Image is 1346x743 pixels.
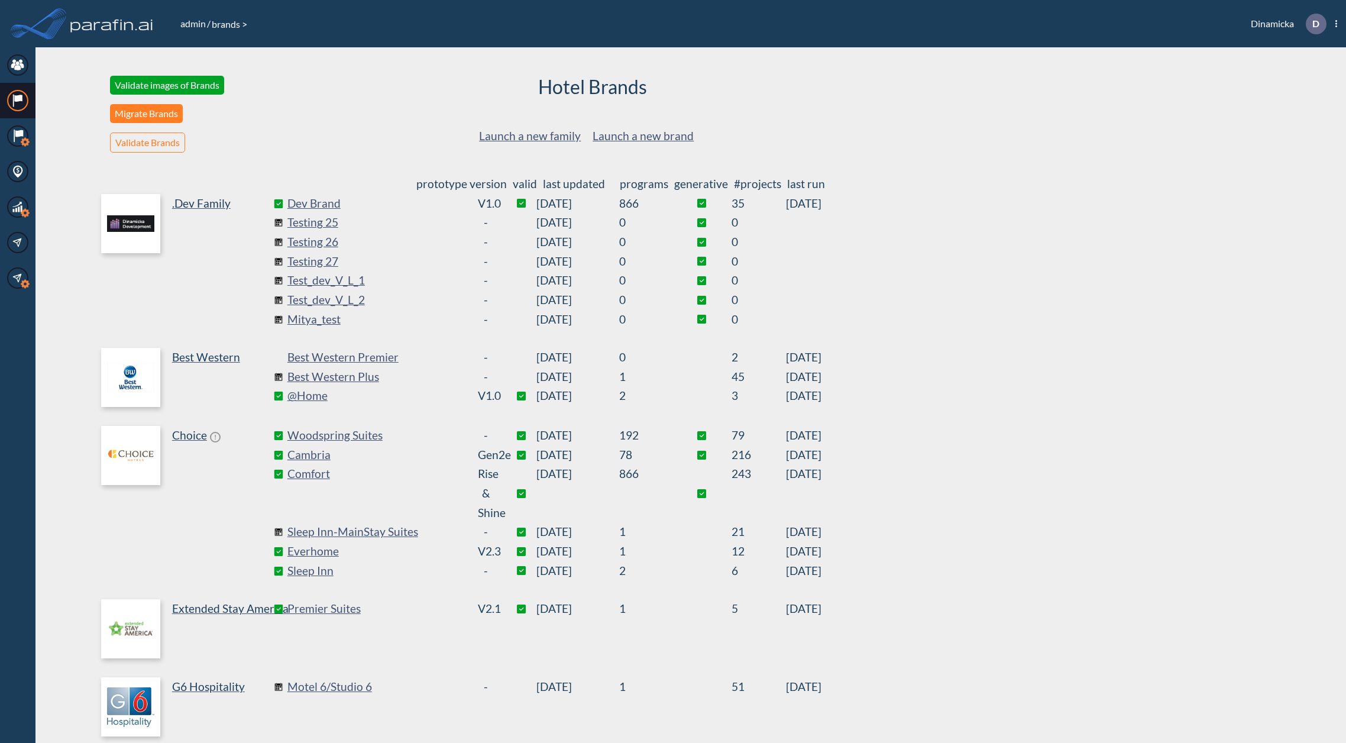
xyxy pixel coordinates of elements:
a: Cambria [287,445,465,465]
sapn: 0 [732,310,786,329]
div: Gen2e [478,445,494,465]
div: Dinamicka [1233,14,1337,34]
span: [DATE] [536,522,619,542]
sapn: 0 [732,290,786,310]
a: Woodspring Suites [287,426,465,445]
p: .Dev Family [172,194,231,214]
a: Test_dev_V_L_1 [287,271,465,290]
sapn: 0 [732,213,786,232]
a: Sleep Inn-MainStay Suites [287,522,465,542]
span: prototype version [416,177,507,190]
div: v1.0 [478,194,494,214]
div: - [478,426,494,445]
sapn: 0 [732,232,786,252]
a: admin [179,18,207,29]
span: [DATE] [536,426,619,445]
span: brands > [211,18,248,30]
a: Sleep Inn [287,561,465,581]
a: Test_dev_V_L_2 [287,290,465,310]
span: ! [210,432,221,442]
sapn: 216 [732,445,786,465]
sapn: 79 [732,426,786,445]
span: [DATE] [786,677,821,697]
div: - [478,348,494,367]
img: logo [101,426,160,485]
img: comingSoon [274,257,283,266]
span: [DATE] [536,310,619,329]
div: - [478,677,494,697]
a: Best Western Plus [287,367,465,387]
sapn: 2 [619,561,672,581]
span: [DATE] [786,464,821,522]
a: Launch a new brand [593,129,694,143]
span: [DATE] [536,386,619,406]
img: comingSoon [274,218,283,227]
sapn: 35 [732,194,786,214]
img: comingSoon [274,683,283,692]
sapn: 0 [619,213,672,232]
a: Testing 25 [287,213,465,232]
p: D [1312,18,1319,29]
span: last updated [543,177,605,190]
sapn: 51 [732,677,786,697]
a: Testing 26 [287,232,465,252]
a: Best Western [101,348,279,407]
a: Launch a new family [479,129,581,143]
sapn: 2 [619,386,672,406]
a: Mitya_test [287,310,465,329]
img: logo [101,194,160,253]
img: logo [101,348,160,407]
span: [DATE] [536,348,619,367]
span: #projects [734,177,781,190]
div: - [478,232,494,252]
div: - [478,290,494,310]
span: [DATE] [786,561,821,581]
div: - [478,271,494,290]
span: [DATE] [786,542,821,561]
img: comingSoon [274,528,283,537]
span: [DATE] [786,599,821,619]
span: [DATE] [536,194,619,214]
span: [DATE] [536,252,619,272]
span: [DATE] [786,367,821,387]
sapn: 0 [619,232,672,252]
p: G6 Hospitality [172,677,245,697]
span: [DATE] [536,677,619,697]
img: comingSoon [274,238,283,247]
p: Choice [172,426,207,445]
sapn: 243 [732,464,786,522]
li: / [179,17,211,31]
img: logo [101,677,160,736]
span: [DATE] [536,367,619,387]
sapn: 0 [619,310,672,329]
sapn: 0 [619,252,672,272]
a: Motel 6/Studio 6 [287,677,465,697]
sapn: 5 [732,599,786,619]
span: [DATE] [786,522,821,542]
a: G6 Hospitality [101,677,279,736]
sapn: 1 [619,599,672,619]
div: - [478,310,494,329]
a: Choice! [101,426,279,580]
a: Testing 27 [287,252,465,272]
img: comingSoon [274,315,283,324]
span: [DATE] [536,290,619,310]
a: Premier Suites [287,599,465,619]
a: Comfort [287,464,465,522]
span: [DATE] [536,213,619,232]
img: comingSoon [274,296,283,305]
span: last run [787,177,825,190]
h2: Hotel Brands [538,76,647,98]
div: - [478,561,494,581]
a: Everhome [287,542,465,561]
sapn: 0 [732,271,786,290]
img: comingSoon [274,276,283,285]
div: Rise & Shine [478,464,494,522]
span: [DATE] [536,445,619,465]
sapn: 0 [732,252,786,272]
img: logo [68,12,156,35]
div: - [478,522,494,542]
button: Validate images of Brands [110,76,224,95]
span: [DATE] [786,194,821,214]
sapn: 0 [619,348,672,367]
